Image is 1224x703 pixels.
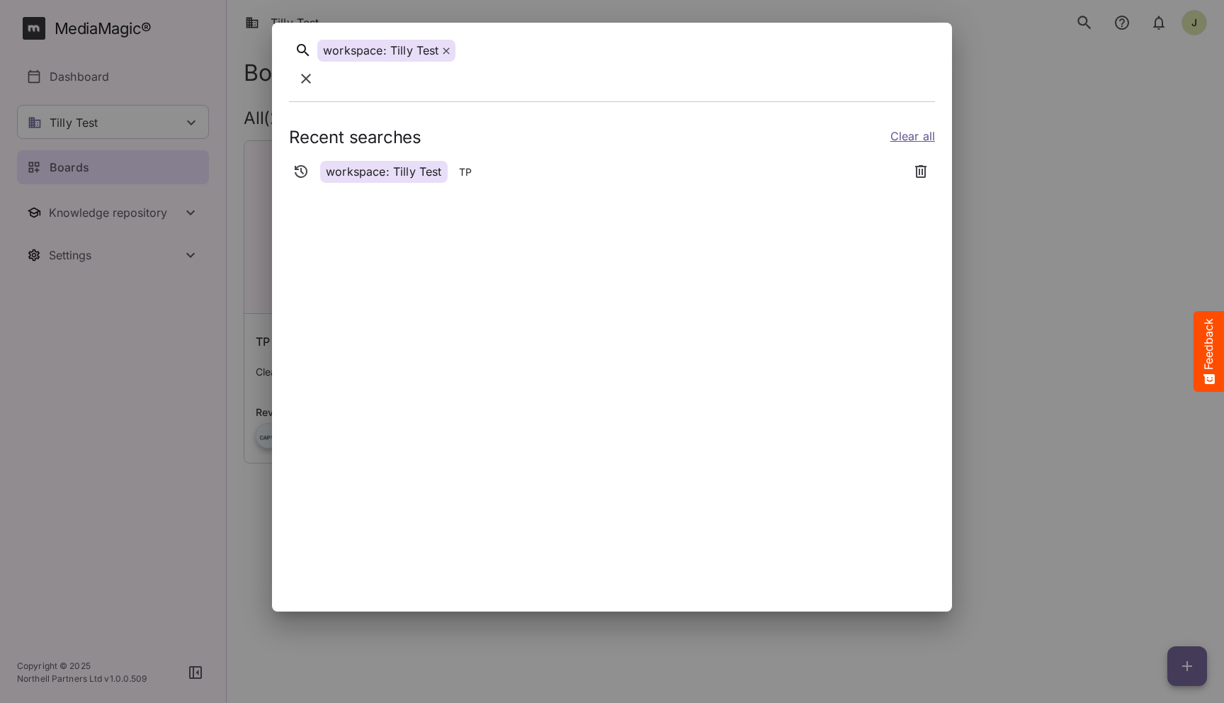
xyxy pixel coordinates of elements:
button: Feedback [1194,311,1224,392]
div: workspace: Tilly Test [320,161,448,183]
p: TP [459,165,472,179]
h2: Recent searches [289,128,421,148]
a: Clear all [890,128,935,148]
div: workspace: Tilly Test [317,40,455,62]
